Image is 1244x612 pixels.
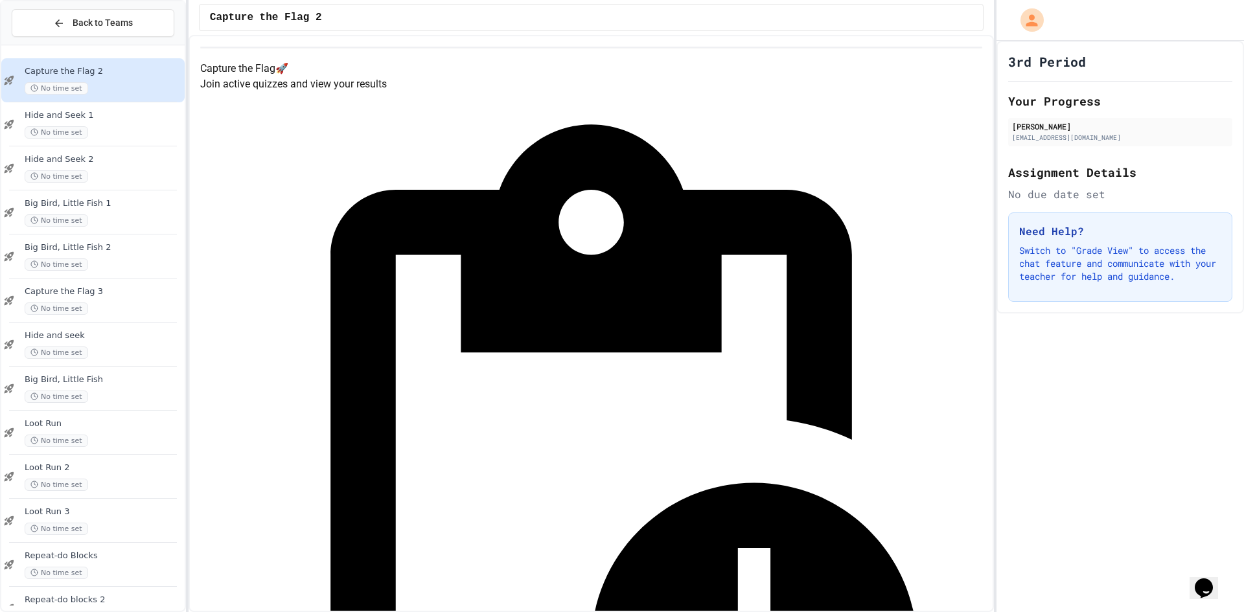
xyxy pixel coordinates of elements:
span: No time set [25,170,88,183]
span: Loot Run [25,418,182,429]
span: Loot Run 3 [25,506,182,517]
span: No time set [25,258,88,271]
div: [PERSON_NAME] [1012,120,1228,132]
span: No time set [25,346,88,359]
span: Capture the Flag 2 [25,66,182,77]
span: Back to Teams [73,16,133,30]
span: Big Bird, Little Fish 2 [25,242,182,253]
p: Join active quizzes and view your results [200,76,982,92]
span: Hide and Seek 2 [25,154,182,165]
p: Switch to "Grade View" to access the chat feature and communicate with your teacher for help and ... [1019,244,1221,283]
span: No time set [25,391,88,403]
div: My Account [1007,5,1047,35]
span: No time set [25,302,88,315]
span: No time set [25,479,88,491]
span: No time set [25,567,88,579]
span: Capture the Flag 2 [210,10,322,25]
h2: Assignment Details [1008,163,1232,181]
button: Back to Teams [12,9,174,37]
h3: Need Help? [1019,223,1221,239]
iframe: chat widget [1190,560,1231,599]
span: No time set [25,523,88,535]
span: No time set [25,126,88,139]
span: Hide and seek [25,330,182,341]
span: Repeat-do blocks 2 [25,595,182,606]
span: Big Bird, Little Fish [25,374,182,385]
h2: Your Progress [1008,92,1232,110]
span: No time set [25,435,88,447]
span: Loot Run 2 [25,462,182,473]
span: No time set [25,214,88,227]
span: No time set [25,82,88,95]
span: Big Bird, Little Fish 1 [25,198,182,209]
div: [EMAIL_ADDRESS][DOMAIN_NAME] [1012,133,1228,142]
div: No due date set [1008,187,1232,202]
span: Hide and Seek 1 [25,110,182,121]
span: Repeat-do Blocks [25,550,182,561]
h1: 3rd Period [1008,52,1086,71]
span: Capture the Flag 3 [25,286,182,297]
h4: Capture the Flag 🚀 [200,61,982,76]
